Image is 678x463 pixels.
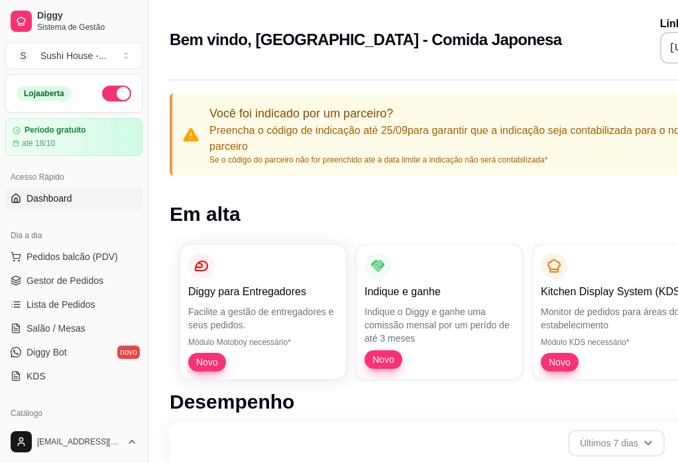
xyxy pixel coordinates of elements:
a: DiggySistema de Gestão [5,5,142,37]
a: Diggy Botnovo [5,342,142,363]
button: Diggy para EntregadoresFacilite a gestão de entregadores e seus pedidos.Módulo Motoboy necessário... [180,245,346,379]
a: Período gratuitoaté 18/10 [5,118,142,156]
button: Últimos 7 dias [568,430,665,456]
p: Módulo Motoboy necessário* [188,337,338,348]
div: Acesso Rápido [5,166,142,188]
div: Catálogo [5,403,142,424]
article: Período gratuito [25,125,86,135]
span: Diggy [37,10,137,22]
span: Novo [543,356,576,369]
p: Facilite a gestão de entregadores e seus pedidos. [188,305,338,332]
span: Sistema de Gestão [37,22,137,33]
span: [EMAIL_ADDRESS][DOMAIN_NAME] [37,436,121,447]
span: S [17,49,30,62]
a: Salão / Mesas [5,318,142,339]
p: Diggy para Entregadores [188,284,338,300]
span: KDS [27,369,46,383]
a: Dashboard [5,188,142,209]
div: Dia a dia [5,225,142,246]
span: Lista de Pedidos [27,298,95,311]
p: Indique e ganhe [365,284,514,300]
span: Gestor de Pedidos [27,274,103,287]
span: Dashboard [27,192,72,205]
a: Gestor de Pedidos [5,270,142,291]
h2: Bem vindo, [GEOGRAPHIC_DATA] - Comida Japonesa [170,29,562,50]
span: Pedidos balcão (PDV) [27,250,118,263]
span: Diggy Bot [27,346,67,359]
div: Sushi House - ... [40,49,107,62]
button: Alterar Status [102,86,131,101]
button: Pedidos balcão (PDV) [5,246,142,267]
span: Novo [191,356,223,369]
button: Select a team [5,42,142,69]
p: Indique o Diggy e ganhe uma comissão mensal por um perído de até 3 meses [365,305,514,345]
a: KDS [5,365,142,387]
div: Loja aberta [17,86,72,101]
button: Indique e ganheIndique o Diggy e ganhe uma comissão mensal por um perído de até 3 mesesNovo [357,245,522,379]
span: Salão / Mesas [27,322,85,335]
button: [EMAIL_ADDRESS][DOMAIN_NAME] [5,426,142,458]
a: Lista de Pedidos [5,294,142,315]
article: até 18/10 [22,138,55,149]
span: Novo [367,353,400,366]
